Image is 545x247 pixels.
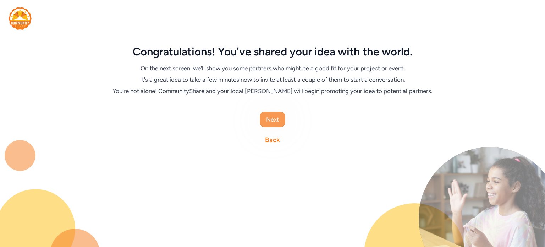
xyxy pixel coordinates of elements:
[105,64,440,73] div: On the next screen, we'll show you some partners who might be a good fit for your project or event.
[105,45,440,58] div: Congratulations! You've shared your idea with the world.
[105,87,440,95] div: You're not alone! CommunityShare and your local [PERSON_NAME] will begin promoting your idea to p...
[265,135,280,145] a: Back
[260,112,285,127] button: Next
[266,115,279,124] span: Next
[105,75,440,84] div: It's a great idea to take a few minutes now to invite at least a couple of them to start a conver...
